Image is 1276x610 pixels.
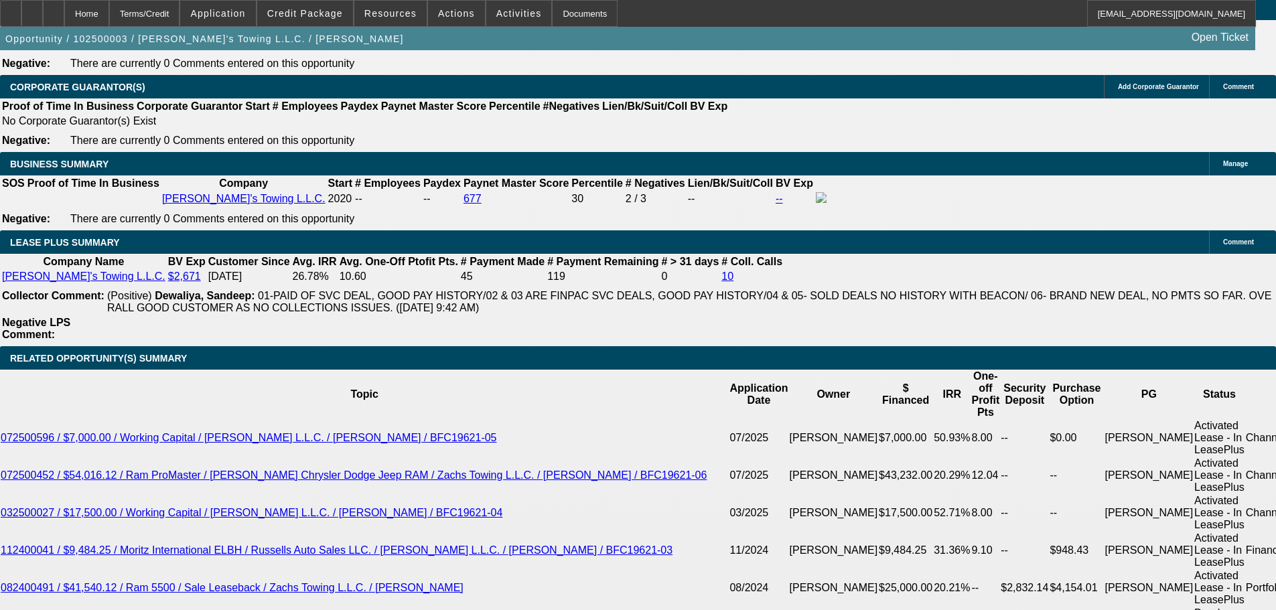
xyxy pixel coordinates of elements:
th: Application Date [729,370,788,419]
a: 072500596 / $7,000.00 / Working Capital / [PERSON_NAME] L.L.C. / [PERSON_NAME] / BFC19621-05 [1,432,497,443]
button: Credit Package [257,1,353,26]
td: [PERSON_NAME] [789,569,879,607]
td: $17,500.00 [878,494,933,532]
a: 10 [721,271,733,282]
th: $ Financed [878,370,933,419]
td: 08/2024 [729,569,788,607]
span: Credit Package [267,8,343,19]
td: -- [1000,494,1049,532]
td: 11/2024 [729,532,788,569]
td: $2,832.14 [1000,569,1049,607]
b: # > 31 days [662,256,719,267]
b: Dewaliya, Sandeep: [155,290,255,301]
td: [PERSON_NAME] [1105,457,1194,494]
b: # Coll. Calls [721,256,782,267]
span: (Positive) [107,290,152,301]
b: Negative LPS Comment: [2,317,70,340]
b: Negative: [2,58,50,69]
td: $0.00 [1049,419,1104,457]
td: [PERSON_NAME] [789,494,879,532]
th: Purchase Option [1049,370,1104,419]
b: Company Name [43,256,124,267]
th: Security Deposit [1000,370,1049,419]
span: There are currently 0 Comments entered on this opportunity [70,58,354,69]
span: RELATED OPPORTUNITY(S) SUMMARY [10,353,187,364]
b: Lien/Bk/Suit/Coll [688,177,773,189]
img: facebook-icon.png [816,192,827,203]
b: BV Exp [168,256,206,267]
td: [PERSON_NAME] [1105,569,1194,607]
td: 10.60 [339,270,459,283]
b: Paydex [423,177,461,189]
b: Percentile [571,177,622,189]
td: 12.04 [971,457,1000,494]
td: $43,232.00 [878,457,933,494]
td: $9,484.25 [878,532,933,569]
b: Negative: [2,135,50,146]
button: Actions [428,1,485,26]
td: 20.29% [933,457,971,494]
span: Application [190,8,245,19]
button: Activities [486,1,552,26]
span: There are currently 0 Comments entered on this opportunity [70,213,354,224]
th: Proof of Time In Business [1,100,135,113]
td: -- [687,192,774,206]
td: 31.36% [933,532,971,569]
b: #Negatives [543,100,600,112]
b: Paydex [341,100,378,112]
td: 07/2025 [729,457,788,494]
td: 45 [460,270,545,283]
span: Opportunity / 102500003 / [PERSON_NAME]'s Towing L.L.C. / [PERSON_NAME] [5,33,404,44]
td: $25,000.00 [878,569,933,607]
b: Corporate Guarantor [137,100,242,112]
td: $7,000.00 [878,419,933,457]
span: Manage [1223,160,1248,167]
span: LEASE PLUS SUMMARY [10,237,120,248]
b: Start [245,100,269,112]
th: One-off Profit Pts [971,370,1000,419]
a: 112400041 / $9,484.25 / Moritz International ELBH / Russells Auto Sales LLC. / [PERSON_NAME] L.L.... [1,544,672,556]
a: 677 [464,193,482,204]
td: No Corporate Guarantor(s) Exist [1,115,733,128]
a: 032500027 / $17,500.00 / Working Capital / [PERSON_NAME] L.L.C. / [PERSON_NAME] / BFC19621-04 [1,507,502,518]
b: # Employees [355,177,421,189]
td: 9.10 [971,532,1000,569]
span: Activities [496,8,542,19]
button: Resources [354,1,427,26]
div: 2 / 3 [626,193,685,205]
a: [PERSON_NAME]'s Towing L.L.C. [162,193,326,204]
span: CORPORATE GUARANTOR(S) [10,82,145,92]
td: [PERSON_NAME] [789,419,879,457]
a: 082400491 / $41,540.12 / Ram 5500 / Sale Leaseback / Zachs Towing L.L.C. / [PERSON_NAME] [1,582,464,593]
b: Lien/Bk/Suit/Coll [602,100,687,112]
td: Activated Lease - In LeasePlus [1194,532,1245,569]
b: # Negatives [626,177,685,189]
a: Open Ticket [1186,26,1254,49]
th: Status [1194,370,1245,419]
td: 26.78% [292,270,338,283]
td: [PERSON_NAME] [1105,532,1194,569]
span: Resources [364,8,417,19]
b: # Payment Remaining [547,256,658,267]
td: 50.93% [933,419,971,457]
b: BV Exp [776,177,813,189]
td: -- [1000,532,1049,569]
span: Comment [1223,238,1254,246]
b: Company [219,177,268,189]
td: 2020 [328,192,353,206]
a: 072500452 / $54,016.12 / Ram ProMaster / [PERSON_NAME] Chrysler Dodge Jeep RAM / Zachs Towing L.L... [1,469,707,481]
span: -- [355,193,362,204]
td: -- [1049,457,1104,494]
td: Activated Lease - In LeasePlus [1194,457,1245,494]
td: -- [1049,494,1104,532]
td: 03/2025 [729,494,788,532]
b: Avg. One-Off Ptofit Pts. [340,256,458,267]
td: 0 [661,270,720,283]
a: $2,671 [168,271,201,282]
td: 07/2025 [729,419,788,457]
th: Owner [789,370,879,419]
td: 8.00 [971,494,1000,532]
span: 01-PAID OF SVC DEAL, GOOD PAY HISTORY/02 & 03 ARE FINPAC SVC DEALS, GOOD PAY HISTORY/04 & 05- SOL... [107,290,1271,313]
td: [PERSON_NAME] [1105,494,1194,532]
td: [PERSON_NAME] [1105,419,1194,457]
